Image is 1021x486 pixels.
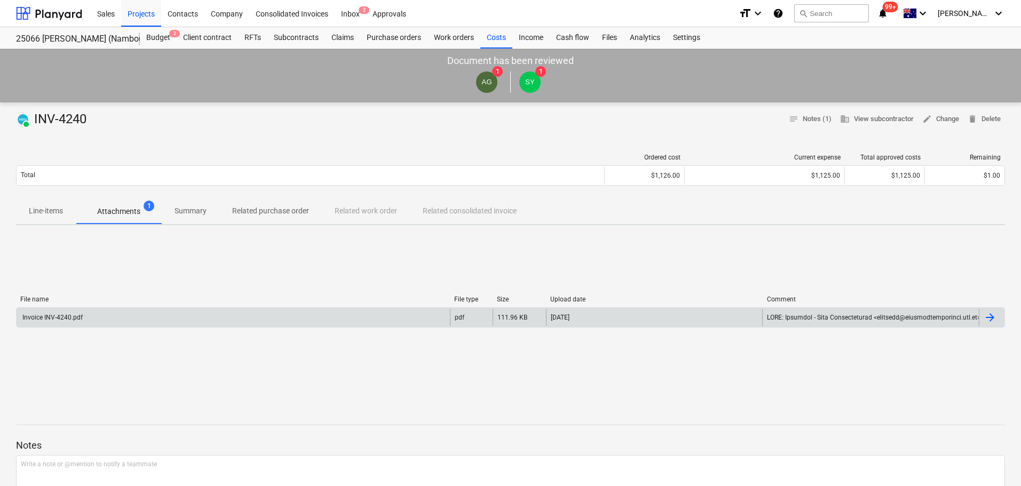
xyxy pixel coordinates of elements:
button: Delete [963,111,1005,128]
div: Current expense [689,154,841,161]
span: SY [525,78,535,86]
a: Purchase orders [360,27,428,49]
span: notes [789,114,798,124]
div: Budget [140,27,177,49]
div: Total approved costs [849,154,921,161]
img: xero.svg [18,114,28,125]
div: 111.96 KB [497,314,527,321]
span: AG [481,78,492,86]
a: Work orders [428,27,480,49]
div: Upload date [550,296,758,303]
a: Cash flow [550,27,596,49]
div: Ordered cost [609,154,680,161]
span: 1 [492,66,503,77]
div: File type [454,296,488,303]
i: keyboard_arrow_down [751,7,764,20]
i: keyboard_arrow_down [916,7,929,20]
a: Costs [480,27,512,49]
div: INV-4240 [16,111,91,128]
i: format_size [739,7,751,20]
a: Claims [325,27,360,49]
span: 99+ [883,2,898,12]
span: Notes (1) [789,113,832,125]
a: RFTs [238,27,267,49]
div: Comment [767,296,975,303]
div: Invoice has been synced with Xero and its status is currently PAID [16,111,30,128]
span: edit [922,114,932,124]
a: Client contract [177,27,238,49]
i: Knowledge base [773,7,783,20]
span: View subcontractor [840,113,914,125]
i: keyboard_arrow_down [992,7,1005,20]
span: delete [968,114,977,124]
div: Size [497,296,542,303]
a: Subcontracts [267,27,325,49]
a: Income [512,27,550,49]
iframe: Chat Widget [968,435,1021,486]
span: Delete [968,113,1001,125]
a: Budget2 [140,27,177,49]
p: Notes [16,439,1005,452]
p: Document has been reviewed [447,54,574,67]
button: Change [918,111,963,128]
div: Stephen Young [519,71,541,93]
span: 2 [169,30,180,37]
span: 1 [144,201,154,211]
a: Analytics [623,27,667,49]
div: $1,125.00 [849,172,920,179]
button: Notes (1) [785,111,836,128]
i: notifications [877,7,888,20]
a: Settings [667,27,707,49]
p: Related purchase order [232,205,309,217]
span: search [799,9,808,18]
div: [DATE] [551,314,569,321]
a: Files [596,27,623,49]
span: 1 [535,66,546,77]
div: File name [20,296,446,303]
p: Line-items [29,205,63,217]
span: Change [922,113,959,125]
p: Summary [175,205,207,217]
button: View subcontractor [836,111,918,128]
div: Ashleigh Goullet [476,71,497,93]
div: $1,126.00 [609,172,680,179]
div: $1.00 [929,172,1000,179]
div: pdf [455,314,464,321]
div: 25066 [PERSON_NAME] (Nambour SC Admin Ramps) [16,34,127,45]
p: Attachments [97,206,140,217]
span: 2 [359,6,369,14]
span: [PERSON_NAME] [938,9,991,18]
span: business [840,114,850,124]
button: Search [794,4,869,22]
p: Total [21,171,35,180]
div: Invoice INV-4240.pdf [21,314,83,321]
div: Remaining [929,154,1001,161]
div: $1,125.00 [689,172,840,179]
